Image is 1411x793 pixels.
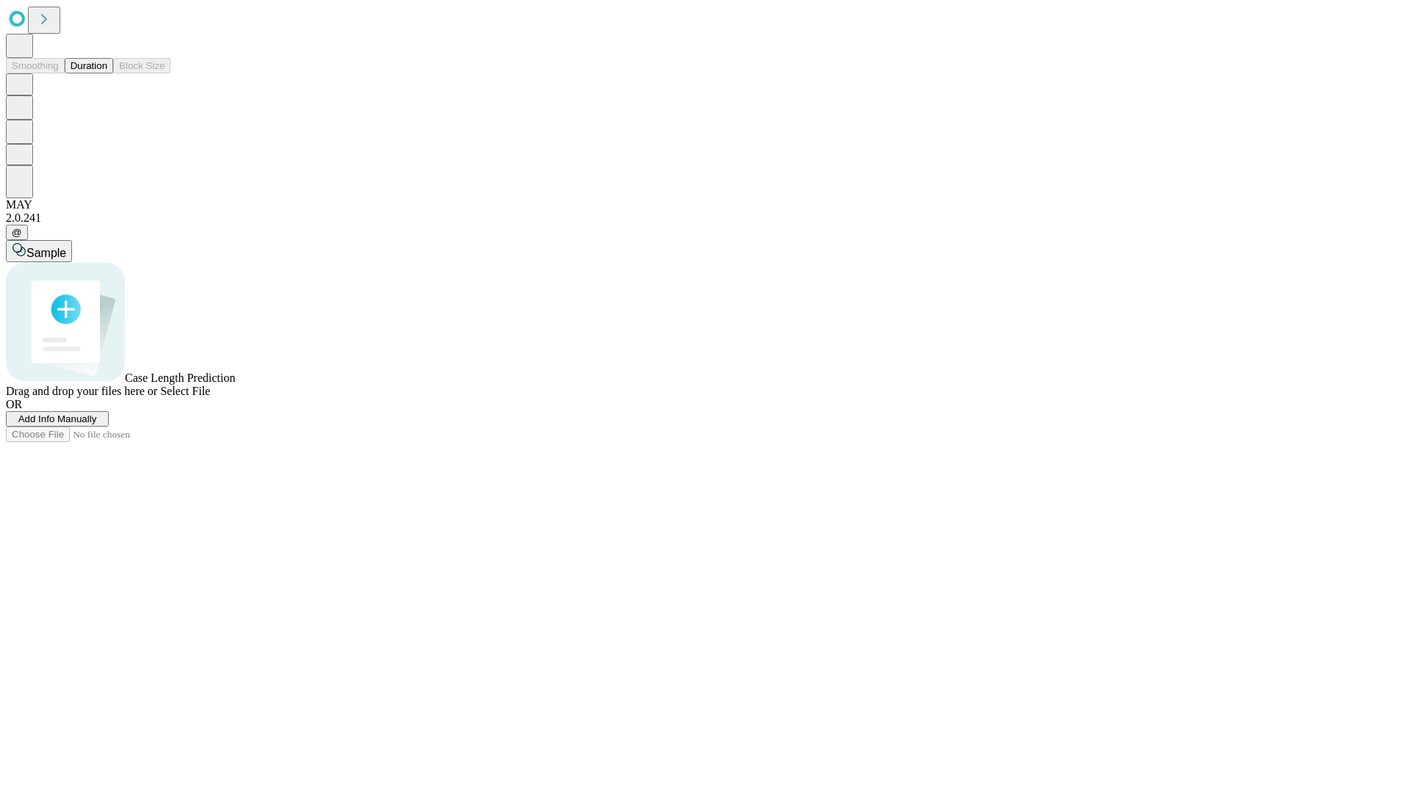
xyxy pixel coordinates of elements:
[6,398,22,410] span: OR
[6,385,157,397] span: Drag and drop your files here or
[6,240,72,262] button: Sample
[6,211,1405,225] div: 2.0.241
[6,225,28,240] button: @
[113,58,170,73] button: Block Size
[18,413,97,424] span: Add Info Manually
[26,247,66,259] span: Sample
[6,411,109,427] button: Add Info Manually
[12,227,22,238] span: @
[6,58,65,73] button: Smoothing
[160,385,210,397] span: Select File
[6,198,1405,211] div: MAY
[65,58,113,73] button: Duration
[125,372,235,384] span: Case Length Prediction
